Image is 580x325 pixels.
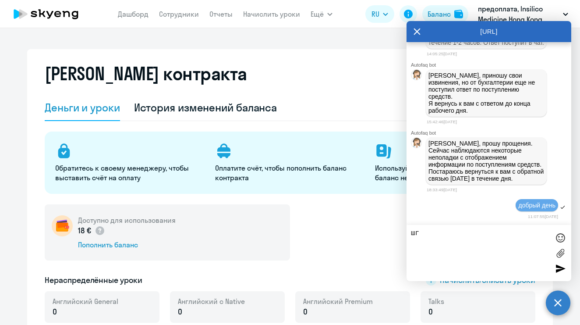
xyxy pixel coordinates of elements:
button: RU [365,5,394,23]
span: Английский General [53,296,118,306]
time: 18:33:49[DATE] [427,187,457,192]
textarea: шг [411,229,549,277]
h5: Нераспределённые уроки [45,275,142,286]
div: Баланс [428,9,451,19]
span: Английский Premium [303,296,373,306]
button: Балансbalance [422,5,468,23]
img: balance [454,10,463,18]
time: 14:05:25[DATE] [427,51,457,56]
img: bot avatar [411,70,422,82]
p: 18 € [78,225,105,236]
span: RU [371,9,379,19]
a: Дашборд [118,10,149,18]
a: Сотрудники [159,10,199,18]
div: Пополнить баланс [78,240,176,250]
p: [PERSON_NAME], прошу прощения. Сейчас наблюдаются некоторые неполадки с отображением информации п... [428,140,544,182]
span: 0 [178,306,182,318]
p: Используйте деньги, чтобы начислять на баланс нераспределённые уроки [375,163,524,182]
p: Обратитесь к своему менеджеру, чтобы выставить счёт на оплату [55,163,205,182]
div: Autofaq bot [411,130,571,136]
div: Деньги и уроки [45,100,120,114]
h2: [PERSON_NAME] контракта [45,63,247,84]
h5: Доступно для использования [78,215,176,225]
a: Начислить уроки [243,10,300,18]
time: 15:42:46[DATE] [427,119,457,124]
img: bot avatar [411,138,422,150]
img: wallet-circle.png [52,215,73,236]
span: 0 [303,306,308,318]
span: добрый день [518,202,555,209]
button: предоплата, Insilico Medicine Hong Kong Limited [474,4,573,25]
span: Ещё [311,9,324,19]
span: Talks [428,296,444,306]
p: [PERSON_NAME], приношу свои извинения, но от бухгалтерии еще не поступил ответ по поступлению сре... [428,72,544,114]
label: Лимит 10 файлов [554,246,567,260]
span: Английский с Native [178,296,245,306]
p: Оплатите счёт, чтобы пополнить баланс контракта [215,163,364,182]
button: Ещё [311,5,332,23]
a: Отчеты [209,10,233,18]
span: 0 [53,306,57,318]
div: Autofaq bot [411,62,571,68]
p: предоплата, Insilico Medicine Hong Kong Limited [478,4,559,25]
time: 11:07:55[DATE] [528,214,558,219]
span: 0 [428,306,433,318]
div: История изменений баланса [134,100,277,114]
